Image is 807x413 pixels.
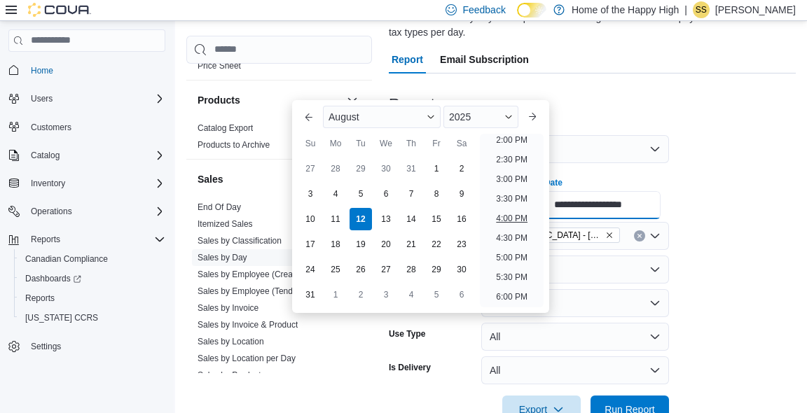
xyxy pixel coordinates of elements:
a: Sales by Classification [198,235,282,245]
a: [US_STATE] CCRS [20,309,104,326]
div: day-2 [450,157,473,180]
div: day-10 [299,208,322,230]
div: day-19 [350,233,372,255]
button: All [481,289,669,317]
span: Settings [31,341,61,352]
button: Inventory [25,175,71,192]
input: Press the down key to enter a popover containing a calendar. Press the escape key to close the po... [526,191,661,219]
a: Sales by Day [198,252,247,262]
li: 4:30 PM [490,230,533,246]
div: day-31 [400,157,422,180]
label: Is Delivery [389,362,431,373]
a: Sales by Invoice & Product [198,319,298,329]
div: day-5 [350,183,372,205]
span: Report [392,45,423,73]
span: Spruce Grove - Westwinds - Fire & Flower [487,227,620,243]
label: Use Type [389,328,425,339]
span: Sales by Employee (Tendered) [198,285,312,296]
li: 6:00 PM [490,288,533,305]
div: day-1 [425,157,448,180]
div: day-13 [375,208,397,230]
div: day-27 [375,258,397,281]
button: Operations [3,202,171,221]
a: Sales by Employee (Created) [198,269,308,279]
div: Fr [425,132,448,155]
a: Sales by Employee (Tendered) [198,286,312,295]
button: Inventory [3,174,171,193]
button: Settings [3,336,171,356]
span: Email Subscription [440,45,529,73]
span: Catalog Export [198,122,253,133]
li: 4:00 PM [490,210,533,227]
span: Dashboards [25,273,81,284]
div: day-4 [324,183,347,205]
div: day-23 [450,233,473,255]
a: Sales by Location per Day [198,353,296,363]
p: | [684,1,687,18]
a: Price Sheet [198,60,241,70]
button: Customers [3,117,171,137]
button: Operations [25,203,78,220]
span: Sales by Invoice & Product [198,318,298,330]
div: day-28 [400,258,422,281]
div: We [375,132,397,155]
div: day-7 [400,183,422,205]
a: Dashboards [14,269,171,288]
span: Products to Archive [198,139,270,150]
button: Sales [198,171,341,185]
div: day-22 [425,233,448,255]
div: day-20 [375,233,397,255]
li: 2:30 PM [490,151,533,168]
div: day-11 [324,208,347,230]
span: August [329,111,359,122]
div: day-9 [450,183,473,205]
span: Canadian Compliance [20,251,165,267]
ul: Time [480,134,544,307]
span: Operations [25,203,165,220]
span: Sales by Product [198,369,261,380]
button: Canadian Compliance [14,249,171,269]
div: Button. Open the year selector. 2025 is currently selected. [443,106,518,128]
span: Users [25,90,165,107]
button: Products [344,91,361,108]
button: Catalog [25,147,65,164]
div: View sales totals by day for a specified date range. Details include payment methods and tax type... [389,10,789,40]
button: Open list of options [649,264,661,275]
div: Su [299,132,322,155]
h3: Report [389,96,435,113]
div: day-14 [400,208,422,230]
span: Users [31,93,53,104]
a: Catalog Export [198,122,253,132]
div: day-17 [299,233,322,255]
div: Button. Open the month selector. August is currently selected. [323,106,441,128]
span: Customers [25,118,165,136]
p: [PERSON_NAME] [715,1,796,18]
div: day-28 [324,157,347,180]
div: Sa [450,132,473,155]
span: Reports [25,231,165,248]
span: [US_STATE] CCRS [25,312,98,323]
a: Reports [20,290,60,307]
div: day-1 [324,283,347,306]
div: August, 2025 [298,156,474,307]
div: Pricing [186,57,372,79]
a: Sales by Product [198,370,261,379]
li: 5:00 PM [490,249,533,266]
button: All [481,356,669,384]
button: Previous Month [298,106,320,128]
button: Users [3,89,171,108]
img: Cova [28,3,91,17]
a: Itemized Sales [198,218,253,228]
span: Home [31,65,53,76]
span: Operations [31,206,72,217]
span: Sales by Location [198,335,264,346]
button: Home [3,60,171,80]
div: Th [400,132,422,155]
button: Next month [521,106,544,128]
div: Tu [350,132,372,155]
span: Home [25,62,165,79]
div: day-4 [400,283,422,306]
button: All [481,323,669,351]
span: SS [696,1,707,18]
button: Open list of options [649,230,661,241]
